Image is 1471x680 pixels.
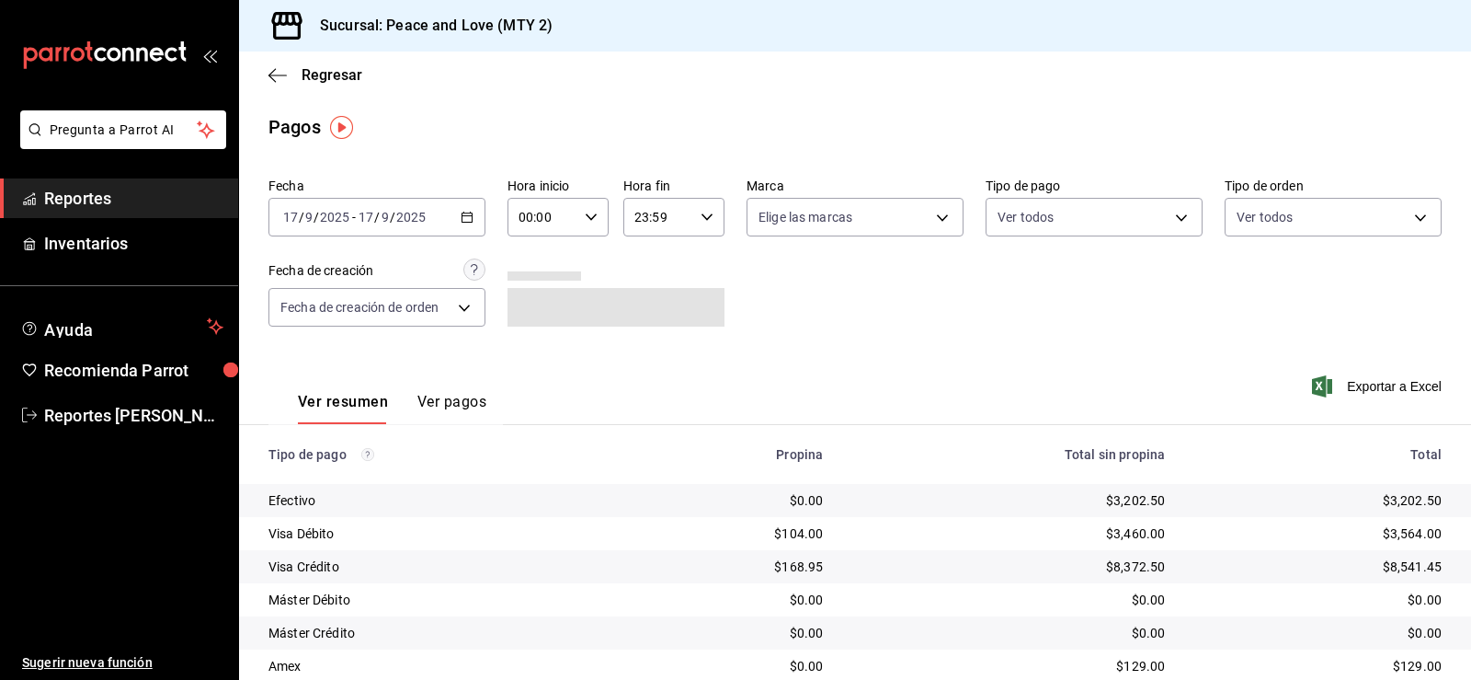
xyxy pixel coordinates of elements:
[852,591,1165,609] div: $0.00
[268,491,618,510] div: Efectivo
[852,657,1165,675] div: $129.00
[1194,591,1442,609] div: $0.00
[268,624,618,642] div: Máster Crédito
[314,210,319,225] span: /
[298,393,486,424] div: navigation tabs
[358,210,374,225] input: --
[852,524,1165,543] div: $3,460.00
[647,558,824,576] div: $168.95
[1194,491,1442,510] div: $3,202.50
[304,210,314,225] input: --
[747,179,964,192] label: Marca
[390,210,395,225] span: /
[44,186,223,211] span: Reportes
[1194,624,1442,642] div: $0.00
[20,110,226,149] button: Pregunta a Parrot AI
[330,116,353,139] img: Tooltip marker
[852,624,1165,642] div: $0.00
[852,491,1165,510] div: $3,202.50
[852,447,1165,462] div: Total sin propina
[202,48,217,63] button: open_drawer_menu
[298,393,388,424] button: Ver resumen
[381,210,390,225] input: --
[647,591,824,609] div: $0.00
[986,179,1203,192] label: Tipo de pago
[998,208,1054,226] span: Ver todos
[352,210,356,225] span: -
[647,491,824,510] div: $0.00
[852,558,1165,576] div: $8,372.50
[1316,375,1442,398] button: Exportar a Excel
[268,261,373,281] div: Fecha de creación
[1194,524,1442,543] div: $3,564.00
[305,15,553,37] h3: Sucursal: Peace and Love (MTY 2)
[282,210,299,225] input: --
[1194,558,1442,576] div: $8,541.45
[280,298,439,317] span: Fecha de creación de orden
[417,393,486,424] button: Ver pagos
[1237,208,1293,226] span: Ver todos
[268,657,618,675] div: Amex
[50,121,198,140] span: Pregunta a Parrot AI
[647,524,824,543] div: $104.00
[647,624,824,642] div: $0.00
[268,447,618,462] div: Tipo de pago
[1194,657,1442,675] div: $129.00
[623,179,724,192] label: Hora fin
[758,208,852,226] span: Elige las marcas
[44,231,223,256] span: Inventarios
[1194,447,1442,462] div: Total
[647,447,824,462] div: Propina
[268,591,618,609] div: Máster Débito
[268,524,618,543] div: Visa Débito
[395,210,427,225] input: ----
[299,210,304,225] span: /
[319,210,350,225] input: ----
[44,316,200,338] span: Ayuda
[22,653,223,673] span: Sugerir nueva función
[44,358,223,383] span: Recomienda Parrot
[13,133,226,153] a: Pregunta a Parrot AI
[647,657,824,675] div: $0.00
[44,403,223,428] span: Reportes [PERSON_NAME]
[268,558,618,576] div: Visa Crédito
[361,448,374,461] svg: Los pagos realizados con Pay y otras terminales son montos brutos.
[374,210,380,225] span: /
[302,66,362,84] span: Regresar
[268,113,321,141] div: Pagos
[1225,179,1442,192] label: Tipo de orden
[268,179,485,192] label: Fecha
[507,179,609,192] label: Hora inicio
[268,66,362,84] button: Regresar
